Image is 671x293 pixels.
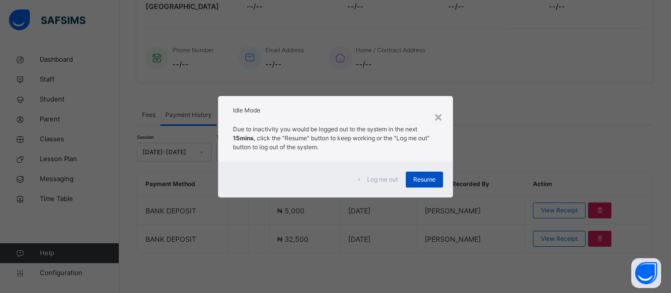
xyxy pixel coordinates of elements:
[434,106,443,127] div: ×
[233,106,438,115] h2: Idle Mode
[233,134,254,142] strong: 15mins
[631,258,661,288] button: Open asap
[367,175,398,184] span: Log me out
[233,125,438,152] p: Due to inactivity you would be logged out to the system in the next , click the "Resume" button t...
[413,175,436,184] span: Resume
